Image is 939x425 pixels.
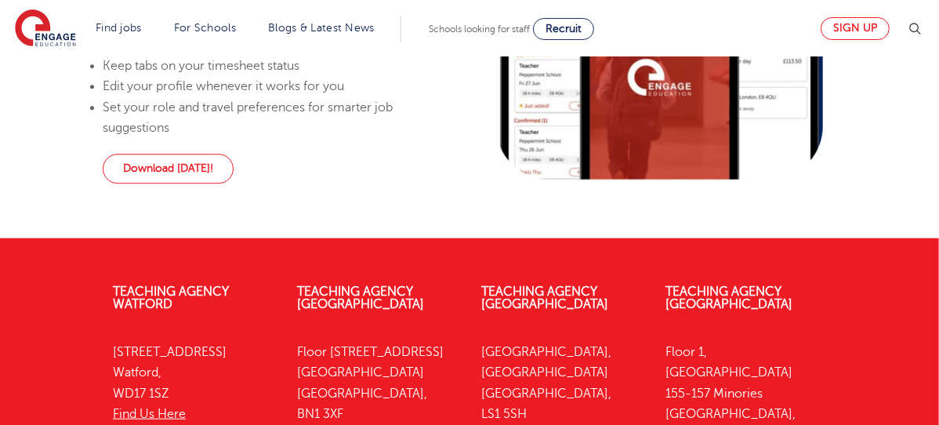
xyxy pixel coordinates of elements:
[103,77,456,97] li: Edit your profile whenever it works for you
[174,22,236,34] a: For Schools
[821,17,890,40] a: Sign up
[103,154,234,184] a: Download [DATE]!
[665,285,792,311] a: Teaching Agency [GEOGRAPHIC_DATA]
[103,56,456,76] li: Keep tabs on your timesheet status
[113,285,229,311] a: Teaching Agency Watford
[546,23,582,35] span: Recruit
[297,285,424,311] a: Teaching Agency [GEOGRAPHIC_DATA]
[268,22,375,34] a: Blogs & Latest News
[15,9,76,49] img: Engage Education
[113,407,186,421] a: Find Us Here
[533,18,594,40] a: Recruit
[96,22,142,34] a: Find jobs
[481,285,608,311] a: Teaching Agency [GEOGRAPHIC_DATA]
[429,24,530,35] span: Schools looking for staff
[103,97,456,139] li: Set your role and travel preferences for smarter job suggestions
